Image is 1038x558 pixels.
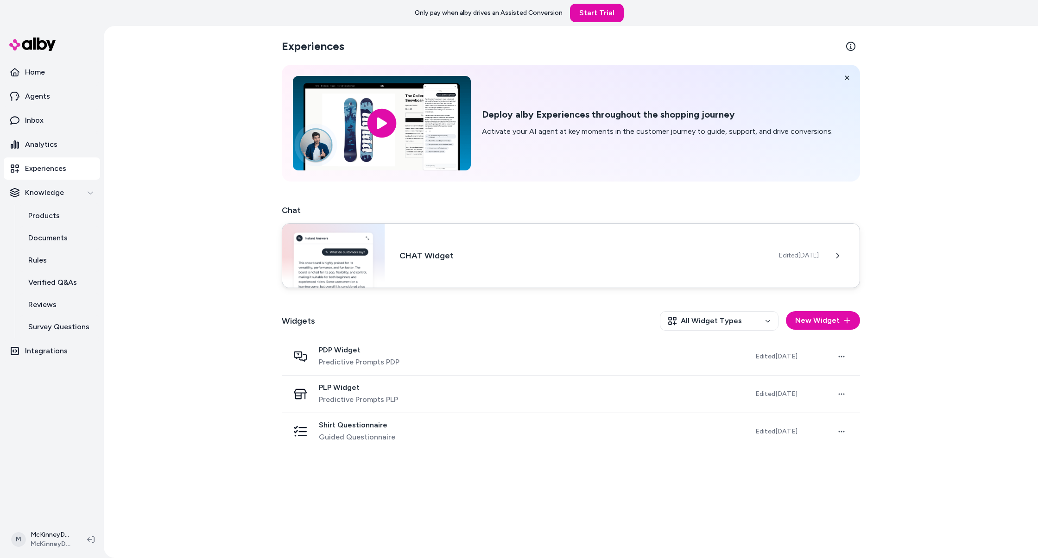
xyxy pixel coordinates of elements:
h2: Chat [282,204,860,217]
span: Edited [DATE] [755,352,797,360]
p: Knowledge [25,187,64,198]
h2: Deploy alby Experiences throughout the shopping journey [482,109,833,120]
a: Documents [19,227,100,249]
a: Analytics [4,133,100,156]
p: Only pay when alby drives an Assisted Conversion [415,8,563,18]
a: Verified Q&As [19,271,100,294]
p: Integrations [25,345,68,357]
h3: CHAT Widget [399,249,764,262]
span: Guided Questionnaire [319,432,395,443]
span: McKinneyDocumentationTestStore [31,539,72,549]
p: Inbox [25,115,44,126]
a: Experiences [4,157,100,180]
button: New Widget [786,311,860,330]
p: Agents [25,91,50,102]
button: All Widget Types [660,311,778,331]
span: Edited [DATE] [779,251,819,260]
p: Activate your AI agent at key moments in the customer journey to guide, support, and drive conver... [482,126,833,137]
a: Chat widgetCHAT WidgetEdited[DATE] [282,224,860,289]
p: Rules [28,255,47,266]
span: Shirt Questionnaire [319,420,395,430]
a: Start Trial [570,4,624,22]
button: MMcKinneyDocumentationTestStore ShopifyMcKinneyDocumentationTestStore [6,525,80,554]
span: M [11,532,26,547]
a: Rules [19,249,100,271]
p: Analytics [25,139,57,150]
span: Predictive Prompts PDP [319,357,399,368]
a: Agents [4,85,100,107]
p: Home [25,67,45,78]
p: Documents [28,232,68,244]
span: Edited [DATE] [755,390,797,398]
a: Inbox [4,109,100,132]
a: Products [19,205,100,227]
p: Survey Questions [28,321,89,332]
h2: Experiences [282,39,344,54]
span: PLP Widget [319,383,398,392]
button: Knowledge [4,182,100,204]
p: Reviews [28,299,57,310]
p: Experiences [25,163,66,174]
a: Reviews [19,294,100,316]
p: Verified Q&As [28,277,77,288]
p: Products [28,210,60,221]
p: McKinneyDocumentationTestStore Shopify [31,530,72,539]
a: Survey Questions [19,316,100,338]
a: Home [4,61,100,83]
span: Edited [DATE] [755,427,797,435]
span: PDP Widget [319,345,399,355]
img: alby Logo [9,38,56,51]
img: Chat widget [282,224,385,288]
a: Integrations [4,340,100,362]
span: Predictive Prompts PLP [319,394,398,405]
h2: Widgets [282,314,315,327]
